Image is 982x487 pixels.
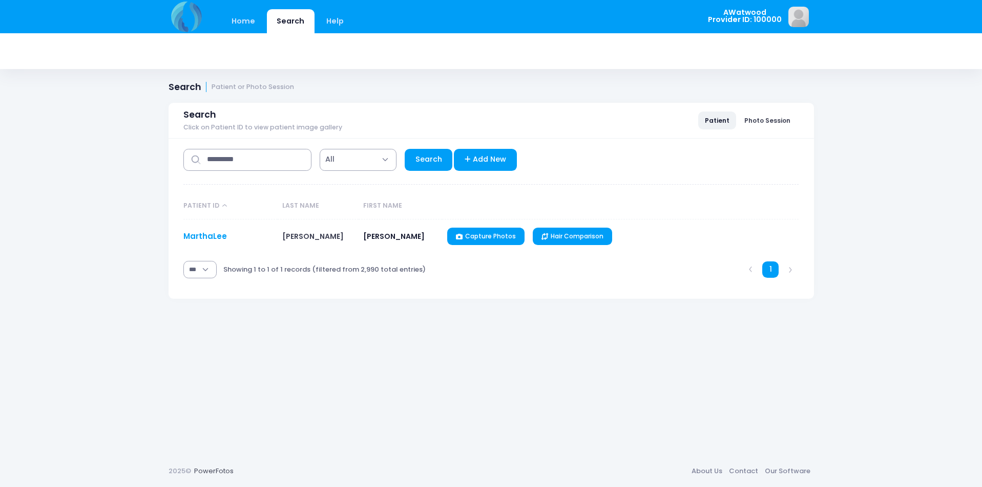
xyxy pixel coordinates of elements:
[183,109,216,120] span: Search
[183,124,342,131] span: Click on Patient ID to view patient image gallery
[222,9,265,33] a: Home
[454,149,517,171] a: Add New
[282,231,344,241] span: [PERSON_NAME]
[278,193,359,219] th: Last Name: activate to sort column ascending
[359,193,443,219] th: First Name: activate to sort column ascending
[762,462,814,480] a: Our Software
[320,149,396,171] span: All
[363,231,425,241] span: [PERSON_NAME]
[183,193,278,219] th: Patient ID: activate to sort column descending
[405,149,452,171] a: Search
[267,9,315,33] a: Search
[183,231,227,241] a: MarthaLee
[169,82,295,93] h1: Search
[788,7,809,27] img: image
[762,261,779,278] a: 1
[726,462,762,480] a: Contact
[223,258,426,281] div: Showing 1 to 1 of 1 records (filtered from 2,990 total entries)
[169,466,191,476] span: 2025©
[316,9,353,33] a: Help
[698,112,736,129] a: Patient
[194,466,234,476] a: PowerFotos
[708,9,782,24] span: AWatwood Provider ID: 100000
[688,462,726,480] a: About Us
[738,112,797,129] a: Photo Session
[533,228,612,245] a: Hair Comparison
[325,154,335,165] span: All
[447,228,525,245] a: Capture Photos
[212,83,294,91] small: Patient or Photo Session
